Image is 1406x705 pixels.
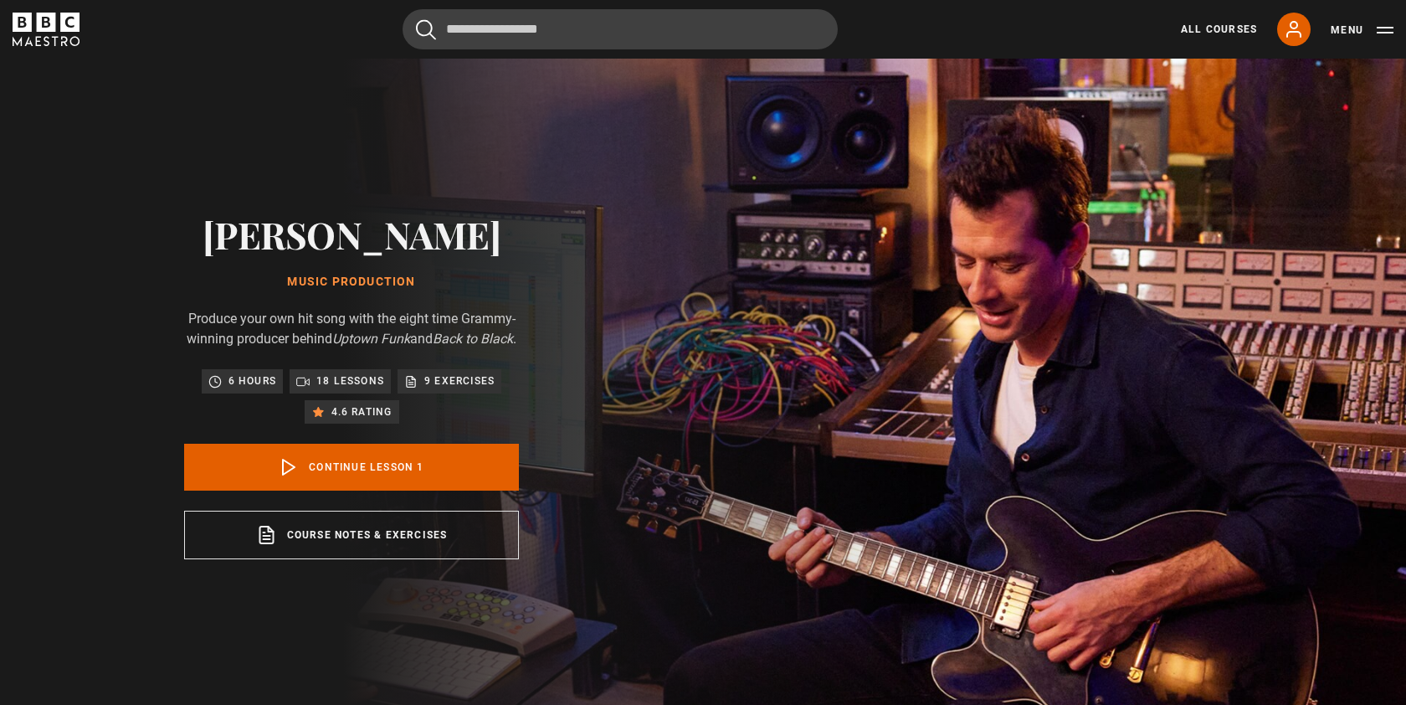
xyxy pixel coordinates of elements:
[1181,22,1257,37] a: All Courses
[184,444,519,491] a: Continue lesson 1
[433,331,513,347] i: Back to Black
[184,275,519,289] h1: Music Production
[228,373,276,389] p: 6 hours
[184,309,519,349] p: Produce your own hit song with the eight time Grammy-winning producer behind and .
[331,404,393,420] p: 4.6 rating
[184,511,519,559] a: Course notes & exercises
[424,373,495,389] p: 9 exercises
[332,331,410,347] i: Uptown Funk
[316,373,384,389] p: 18 lessons
[184,213,519,255] h2: [PERSON_NAME]
[416,19,436,40] button: Submit the search query
[1331,22,1393,39] button: Toggle navigation
[13,13,80,46] svg: BBC Maestro
[403,9,838,49] input: Search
